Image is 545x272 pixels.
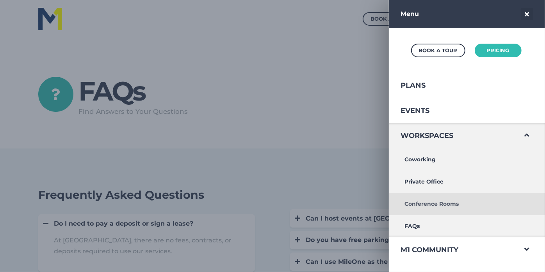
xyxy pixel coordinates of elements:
[419,46,458,55] div: Book a Tour
[389,148,517,171] a: Coworking
[389,98,517,124] a: Events
[389,237,517,263] a: M1 Community
[389,215,517,237] a: FAQs
[389,171,517,193] a: Private Office
[411,44,465,57] a: Book a Tour
[475,44,522,57] a: Pricing
[389,193,517,215] a: Conference Rooms
[401,10,419,18] strong: Menu
[389,73,517,98] a: Plans
[389,123,517,148] a: Workspaces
